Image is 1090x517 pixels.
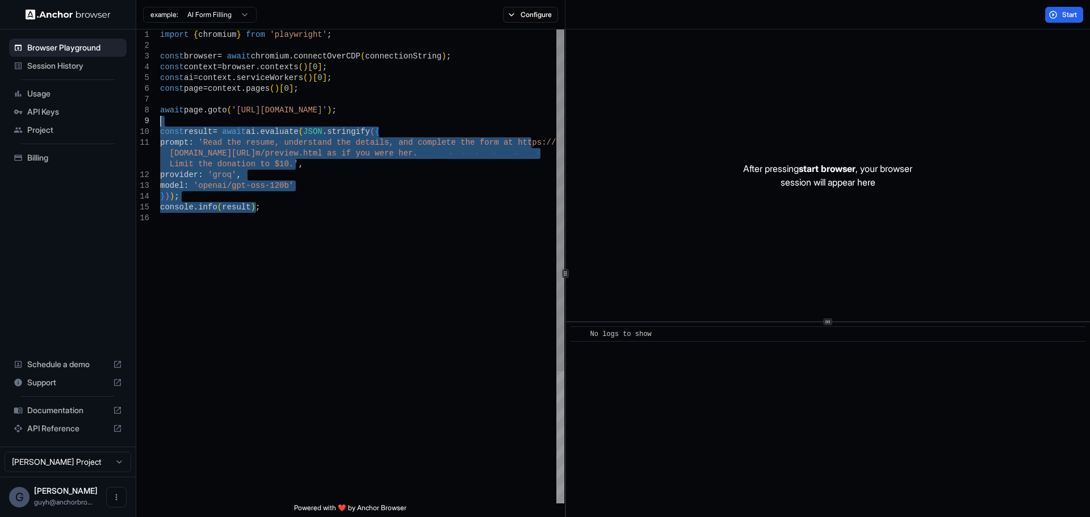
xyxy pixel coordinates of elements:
span: ( [217,203,222,212]
span: . [203,106,208,115]
span: 'playwright' [270,30,327,39]
span: . [194,203,198,212]
span: , [299,159,303,169]
span: ) [327,106,332,115]
span: const [160,73,184,82]
span: ) [308,73,312,82]
span: ( [360,52,365,61]
span: 0 [317,73,322,82]
span: context [184,62,217,72]
span: from [246,30,265,39]
div: 1 [136,30,149,40]
span: await [222,127,246,136]
span: ) [275,84,279,93]
span: browser [184,52,217,61]
span: . [232,73,236,82]
span: evaluate [260,127,298,136]
span: model [160,181,184,190]
button: Start [1045,7,1083,23]
div: API Reference [9,419,127,438]
span: JSON [303,127,322,136]
div: Session History [9,57,127,75]
span: ai [184,73,194,82]
span: } [160,192,165,201]
span: ) [170,192,174,201]
span: Session History [27,60,122,72]
span: ( [370,127,375,136]
span: API Reference [27,423,108,434]
span: pages [246,84,270,93]
span: [ [279,84,284,93]
span: m/preview.html as if you were her. [255,149,418,158]
span: Support [27,377,108,388]
span: Guy Hayou [34,486,98,495]
div: API Keys [9,103,127,121]
span: 'Read the resume, understand the details, and comp [198,138,437,147]
div: Project [9,121,127,139]
span: : [188,138,193,147]
span: await [160,106,184,115]
div: 13 [136,180,149,191]
span: import [160,30,188,39]
span: . [255,127,260,136]
span: = [212,127,217,136]
span: Start [1062,10,1078,19]
div: 6 [136,83,149,94]
div: 2 [136,40,149,51]
span: ; [255,203,260,212]
div: 9 [136,116,149,127]
span: ; [332,106,336,115]
span: ; [322,62,327,72]
span: const [160,62,184,72]
span: context [198,73,232,82]
div: 5 [136,73,149,83]
span: await [227,52,251,61]
span: ( [299,62,303,72]
span: ) [442,52,446,61]
span: Documentation [27,405,108,416]
span: ; [446,52,451,61]
span: 'groq' [208,170,236,179]
span: chromium [251,52,289,61]
span: result [222,203,250,212]
span: [ [313,73,317,82]
span: Limit the donation to $10.' [170,159,299,169]
span: ( [227,106,232,115]
span: connectOverCDP [294,52,360,61]
span: Usage [27,88,122,99]
span: . [255,62,260,72]
span: Schedule a demo [27,359,108,370]
div: 10 [136,127,149,137]
span: Project [27,124,122,136]
span: context [208,84,241,93]
span: ​ [576,329,582,340]
span: page [184,106,203,115]
div: Schedule a demo [9,355,127,373]
div: Usage [9,85,127,103]
div: 14 [136,191,149,202]
p: After pressing , your browser session will appear here [743,162,912,189]
span: ] [322,73,327,82]
span: const [160,84,184,93]
span: ; [174,192,179,201]
span: ; [294,84,298,93]
span: { [375,127,379,136]
span: 0 [284,84,288,93]
span: { [194,30,198,39]
div: 11 [136,137,149,148]
span: result [184,127,212,136]
span: chromium [198,30,236,39]
span: [ [308,62,312,72]
div: 12 [136,170,149,180]
span: example: [150,10,178,19]
div: G [9,487,30,507]
span: ] [289,84,294,93]
span: . [322,127,327,136]
span: console [160,203,194,212]
div: 15 [136,202,149,213]
span: guyh@anchorbrowser.io [34,498,93,506]
div: Support [9,373,127,392]
span: ai [246,127,255,136]
span: = [203,84,208,93]
div: 3 [136,51,149,62]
